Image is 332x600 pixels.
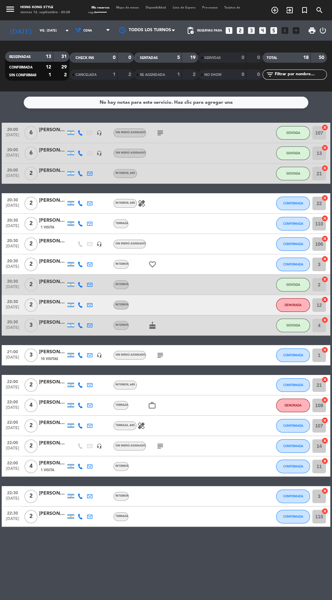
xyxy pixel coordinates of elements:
[113,72,116,77] strong: 1
[285,403,302,407] span: DEMORADA
[321,165,328,172] i: cancel
[9,66,33,69] span: CONFIRMADA
[283,201,303,205] span: CONFIRMADA
[39,146,66,154] div: [PERSON_NAME]
[116,222,128,225] span: TERRAZA
[39,298,66,306] div: [PERSON_NAME]
[128,424,136,427] span: , ARS -
[286,131,300,135] span: SENTADA
[24,258,38,271] span: 2
[24,460,38,473] span: 4
[97,130,102,136] i: headset_mic
[116,324,128,326] span: INTERIOR
[267,56,277,60] span: TOTAL
[276,460,310,473] button: CONFIRMADA
[113,55,116,60] strong: 0
[321,508,328,515] i: cancel
[321,317,328,323] i: cancel
[24,146,38,160] span: 6
[321,458,328,464] i: cancel
[116,303,128,306] span: INTERIOR
[128,55,132,60] strong: 0
[41,356,58,362] span: 10 Visitas
[39,319,66,326] div: [PERSON_NAME]
[128,202,137,204] span: , ARS -
[276,146,310,160] button: SENTADA
[39,378,66,386] div: [PERSON_NAME]
[116,263,128,265] span: INTERIOR
[276,278,310,292] button: SENTADA
[274,71,327,78] input: Filtrar por nombre...
[286,151,300,155] span: SENTADA
[276,439,310,453] button: CONFIRMADA
[156,351,164,359] i: subject
[276,298,310,312] button: DEMORADA
[4,216,21,224] span: 20:30
[276,258,310,271] button: CONFIRMADA
[63,26,71,35] i: arrow_drop_down
[116,172,137,175] span: INTERIOR
[321,437,328,444] i: cancel
[24,319,38,332] span: 3
[4,153,21,161] span: [DATE]
[4,347,21,355] span: 21:00
[4,277,21,285] span: 20:30
[204,56,221,60] span: SERVIDAS
[321,144,328,151] i: cancel
[4,318,21,325] span: 20:30
[283,353,303,357] span: CONFIRMADA
[113,6,142,9] span: Mapa de mesas
[4,496,21,504] span: [DATE]
[4,285,21,293] span: [DATE]
[116,242,146,245] span: Sin menú asignado
[4,297,21,305] span: 20:30
[5,4,15,14] i: menu
[4,174,21,181] span: [DATE]
[283,424,303,427] span: CONFIRMADA
[61,65,68,69] strong: 29
[4,385,21,393] span: [DATE]
[24,419,38,433] span: 2
[4,405,21,413] span: [DATE]
[321,195,328,201] i: cancel
[39,510,66,518] div: [PERSON_NAME] [PERSON_NAME]
[116,202,137,204] span: INTERIOR
[321,256,328,262] i: cancel
[76,73,97,77] span: CANCELADA
[39,167,66,175] div: [PERSON_NAME]
[247,26,256,35] i: looks_3
[4,125,21,133] span: 20:00
[286,283,300,286] span: SENTADA
[116,283,128,286] span: INTERIOR
[39,439,66,447] div: [PERSON_NAME]
[142,6,169,9] span: Disponibilidad
[225,26,233,35] i: looks_one
[266,71,274,79] i: filter_list
[24,278,38,292] span: 2
[321,346,328,353] i: cancel
[83,29,92,33] span: Cena
[177,55,180,60] strong: 5
[137,422,145,430] i: healing
[9,55,31,59] span: RESERVADAS
[24,126,38,140] span: 6
[4,377,21,385] span: 22:00
[24,237,38,251] span: 2
[128,72,132,77] strong: 2
[9,74,36,77] span: SIN CONFIRMAR
[292,26,300,35] i: add_box
[24,439,38,453] span: 2
[116,424,136,427] span: TERRAZA
[321,376,328,383] i: cancel
[116,495,128,497] span: INTERIOR
[276,510,310,523] button: CONFIRMADA
[283,515,303,518] span: CONFIRMADA
[4,244,21,252] span: [DATE]
[46,54,51,59] strong: 13
[199,6,221,9] span: Pre-acceso
[283,464,303,468] span: CONFIRMADA
[204,73,222,77] span: NO SHOW
[321,276,328,283] i: cancel
[258,26,267,35] i: looks_4
[20,5,70,10] div: HONG KONG STYLE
